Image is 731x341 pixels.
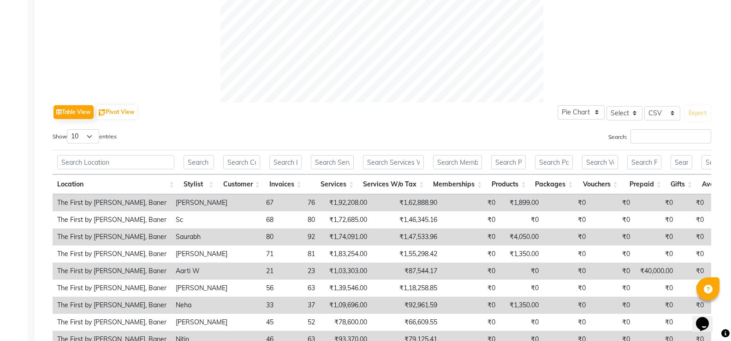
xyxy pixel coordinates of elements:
td: ₹0 [590,194,635,211]
td: [PERSON_NAME] [171,314,232,331]
td: ₹1,55,298.42 [372,245,442,263]
td: ₹0 [442,314,500,331]
td: ₹0 [543,297,590,314]
th: Vouchers: activate to sort column ascending [577,174,622,194]
td: ₹0 [442,228,500,245]
td: The First by [PERSON_NAME], Baner [53,297,171,314]
td: ₹0 [590,297,635,314]
td: ₹92,961.59 [372,297,442,314]
td: ₹0 [590,263,635,280]
td: ₹0 [590,245,635,263]
td: ₹0 [442,245,500,263]
input: Search Customer [223,155,260,169]
button: Export [685,105,710,121]
td: 21 [232,263,278,280]
td: ₹1,39,546.00 [320,280,372,297]
th: Services: activate to sort column ascending [306,174,359,194]
td: ₹66,609.55 [372,314,442,331]
td: 67 [232,194,278,211]
td: ₹1,62,888.90 [372,194,442,211]
td: Neha [171,297,232,314]
td: 71 [232,245,278,263]
td: ₹0 [543,211,590,228]
td: ₹0 [543,245,590,263]
td: Saurabh [171,228,232,245]
td: ₹0 [590,314,635,331]
td: [PERSON_NAME] [171,194,232,211]
td: 56 [232,280,278,297]
td: ₹1,18,258.85 [372,280,442,297]
th: Invoices: activate to sort column ascending [265,174,306,194]
td: 52 [278,314,320,331]
td: 68 [232,211,278,228]
td: ₹1,92,208.00 [320,194,372,211]
td: ₹0 [500,280,543,297]
td: 81 [278,245,320,263]
td: ₹0 [678,297,708,314]
label: Show entries [53,129,117,144]
td: ₹78,600.00 [320,314,372,331]
td: ₹0 [678,194,708,211]
td: ₹0 [635,280,678,297]
td: ₹0 [635,297,678,314]
th: Location: activate to sort column ascending [53,174,179,194]
td: ₹0 [442,194,500,211]
td: 37 [278,297,320,314]
td: ₹1,47,533.96 [372,228,442,245]
td: ₹0 [543,263,590,280]
td: ₹0 [635,228,678,245]
td: ₹0 [442,211,500,228]
th: Products: activate to sort column ascending [487,174,530,194]
td: ₹0 [543,194,590,211]
input: Search Prepaid [627,155,661,169]
td: ₹0 [590,280,635,297]
td: ₹0 [500,263,543,280]
td: ₹1,72,685.00 [320,211,372,228]
td: The First by [PERSON_NAME], Baner [53,280,171,297]
button: Table View [53,105,94,119]
td: ₹0 [442,280,500,297]
td: 63 [278,280,320,297]
input: Search Invoices [269,155,302,169]
td: The First by [PERSON_NAME], Baner [53,211,171,228]
td: ₹0 [635,211,678,228]
td: ₹40,000.00 [635,263,678,280]
td: ₹0 [543,228,590,245]
img: pivot.png [99,109,106,116]
td: ₹0 [678,263,708,280]
td: ₹1,03,303.00 [320,263,372,280]
td: Aarti W [171,263,232,280]
td: ₹87,544.17 [372,263,442,280]
th: Services W/o Tax: activate to sort column ascending [358,174,428,194]
td: ₹0 [590,211,635,228]
th: Prepaid: activate to sort column ascending [623,174,666,194]
td: ₹1,350.00 [500,297,543,314]
input: Search Services W/o Tax [363,155,424,169]
th: Customer: activate to sort column ascending [219,174,265,194]
td: [PERSON_NAME] [171,280,232,297]
td: The First by [PERSON_NAME], Baner [53,245,171,263]
td: ₹0 [442,263,500,280]
td: Sc [171,211,232,228]
td: 80 [278,211,320,228]
td: ₹0 [678,228,708,245]
td: ₹1,899.00 [500,194,543,211]
td: 45 [232,314,278,331]
label: Search: [608,129,711,144]
iframe: chat widget [692,304,722,332]
td: ₹0 [442,297,500,314]
td: The First by [PERSON_NAME], Baner [53,263,171,280]
td: ₹4,050.00 [500,228,543,245]
td: ₹0 [500,314,543,331]
th: Gifts: activate to sort column ascending [666,174,697,194]
td: ₹0 [590,228,635,245]
td: The First by [PERSON_NAME], Baner [53,194,171,211]
th: Packages: activate to sort column ascending [530,174,577,194]
td: ₹0 [635,194,678,211]
input: Search Services [311,155,354,169]
td: [PERSON_NAME] [171,245,232,263]
td: ₹0 [500,211,543,228]
td: ₹0 [635,314,678,331]
input: Search: [630,129,711,144]
input: Search Memberships [433,155,482,169]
